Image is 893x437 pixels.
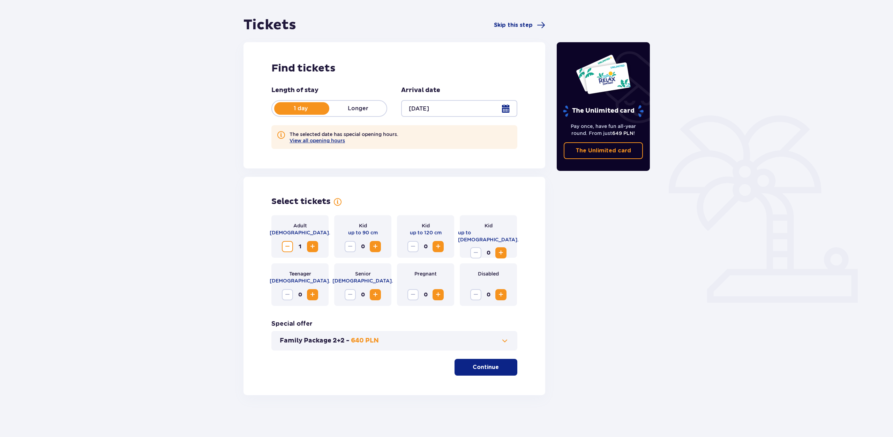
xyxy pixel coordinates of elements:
[470,247,481,258] button: Decrease
[478,270,499,277] p: Disabled
[485,222,493,229] p: Kid
[420,241,431,252] span: 0
[290,131,398,143] p: The selected date has special opening hours.
[345,241,356,252] button: Decrease
[562,105,644,117] p: The Unlimited card
[455,359,517,376] button: Continue
[271,86,318,95] p: Length of stay
[294,289,306,300] span: 0
[359,222,367,229] p: Kid
[271,62,517,75] h2: Find tickets
[357,289,368,300] span: 0
[483,247,494,258] span: 0
[271,320,313,328] p: Special offer
[348,229,378,236] p: up to 90 cm
[290,138,345,143] button: View all opening hours
[564,142,643,159] a: The Unlimited card
[433,289,444,300] button: Increase
[282,241,293,252] button: Decrease
[272,105,329,112] p: 1 day
[307,289,318,300] button: Increase
[495,247,506,258] button: Increase
[243,16,296,34] h1: Tickets
[329,105,387,112] p: Longer
[351,337,379,345] p: 640 PLN
[280,337,350,345] p: Family Package 2+2 -
[420,289,431,300] span: 0
[307,241,318,252] button: Increase
[293,222,307,229] p: Adult
[370,241,381,252] button: Increase
[612,130,633,136] span: 649 PLN
[357,241,368,252] span: 0
[401,86,440,95] p: Arrival date
[271,196,331,207] p: Select tickets
[407,289,419,300] button: Decrease
[407,241,419,252] button: Decrease
[483,289,494,300] span: 0
[345,289,356,300] button: Decrease
[414,270,437,277] p: Pregnant
[270,229,330,236] p: [DEMOGRAPHIC_DATA].
[470,289,481,300] button: Decrease
[422,222,430,229] p: Kid
[576,147,631,155] p: The Unlimited card
[494,21,533,29] span: Skip this step
[494,21,545,29] a: Skip this step
[282,289,293,300] button: Decrease
[332,277,393,284] p: [DEMOGRAPHIC_DATA].
[270,277,330,284] p: [DEMOGRAPHIC_DATA].
[370,289,381,300] button: Increase
[280,337,509,345] button: Family Package 2+2 -640 PLN
[294,241,306,252] span: 1
[495,289,506,300] button: Increase
[289,270,311,277] p: Teenager
[410,229,442,236] p: up to 120 cm
[473,363,499,371] p: Continue
[355,270,371,277] p: Senior
[564,123,643,137] p: Pay once, have fun all-year round. From just !
[433,241,444,252] button: Increase
[458,229,519,243] p: up to [DEMOGRAPHIC_DATA].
